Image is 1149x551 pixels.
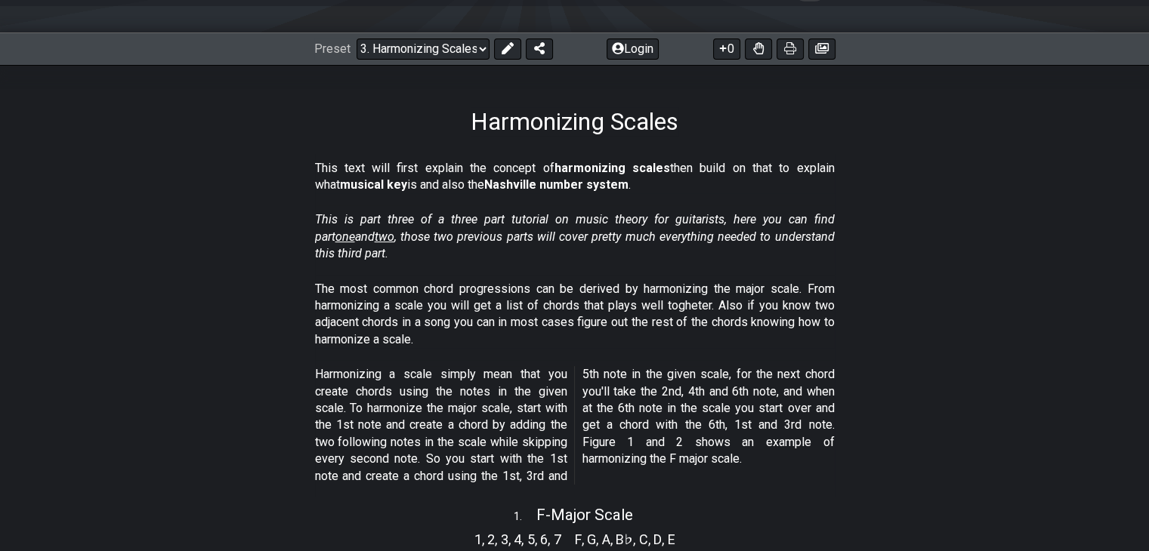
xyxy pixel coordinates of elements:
button: Edit Preset [494,38,521,60]
span: , [596,529,602,549]
span: one [335,229,355,244]
span: D [653,529,662,549]
span: 7 [554,529,561,549]
span: , [482,529,488,549]
span: F [575,529,582,549]
span: F - Major Scale [536,506,633,524]
p: The most common chord progressions can be derived by harmonizing the major scale. From harmonizin... [315,281,835,349]
button: Create image [808,38,835,60]
span: , [508,529,514,549]
span: , [648,529,654,549]
span: 5 [527,529,535,549]
button: Login [607,38,659,60]
span: , [582,529,588,549]
h1: Harmonizing Scales [471,107,678,136]
span: , [633,529,639,549]
span: 4 [514,529,521,549]
button: Print [777,38,804,60]
strong: Nashville number system [484,177,629,192]
span: G [587,529,596,549]
strong: harmonizing scales [554,161,670,175]
button: Share Preset [526,38,553,60]
span: 1 [474,529,482,549]
span: C [639,529,648,549]
span: , [662,529,668,549]
span: , [610,529,616,549]
span: A [602,529,610,549]
span: , [495,529,501,549]
span: Preset [314,42,351,56]
em: This is part three of a three part tutorial on music theory for guitarists, here you can find par... [315,212,835,260]
span: E [668,529,675,549]
span: B♭ [616,529,633,549]
button: Toggle Dexterity for all fretkits [745,38,772,60]
span: 3 [501,529,508,549]
section: Scale pitch classes [568,525,682,549]
p: This text will first explain the concept of then build on that to explain what is and also the . [315,160,835,194]
p: Harmonizing a scale simply mean that you create chords using the notes in the given scale. To har... [315,366,835,485]
section: Scale pitch classes [468,525,568,549]
span: 2 [487,529,495,549]
span: , [521,529,527,549]
button: 0 [713,38,740,60]
span: , [548,529,554,549]
strong: musical key [340,177,407,192]
span: , [535,529,541,549]
span: 6 [540,529,548,549]
span: two [375,229,394,244]
span: 1 . [514,509,536,525]
select: Preset [357,38,490,60]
